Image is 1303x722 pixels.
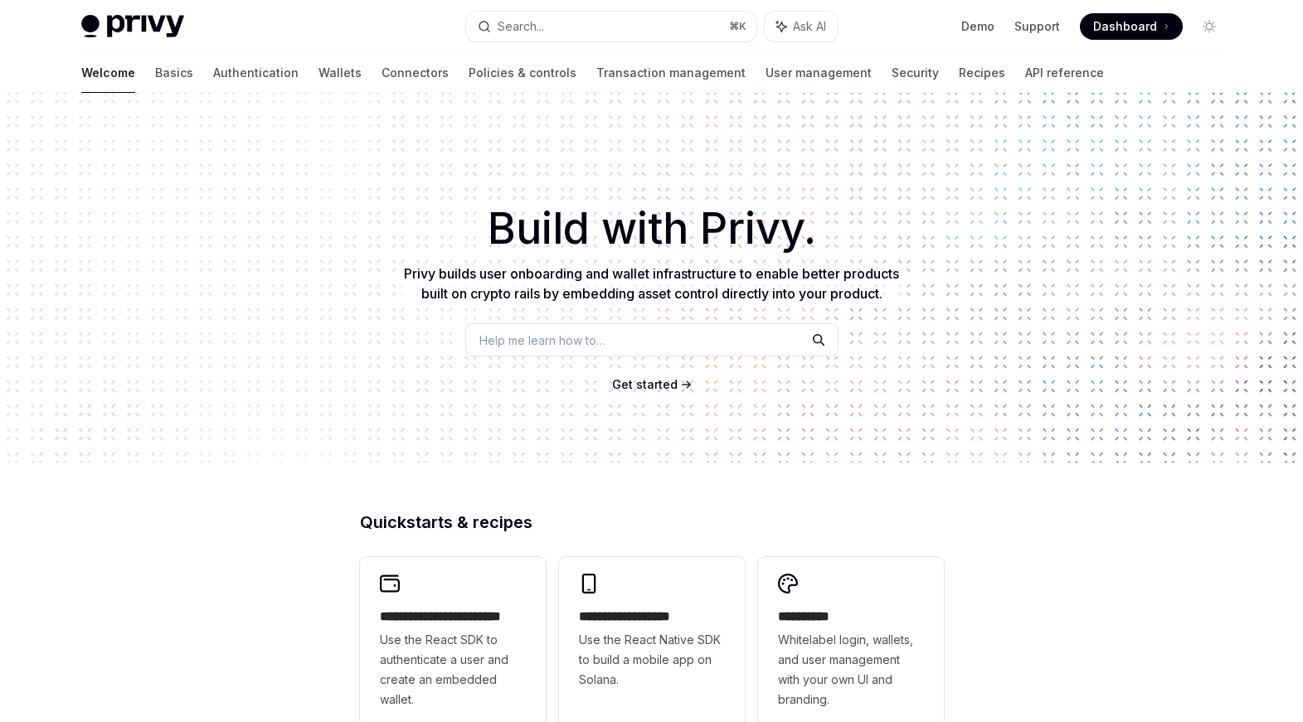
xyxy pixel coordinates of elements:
a: Demo [961,18,994,35]
a: Policies & controls [469,53,576,93]
span: Privy builds user onboarding and wallet infrastructure to enable better products built on crypto ... [404,265,899,302]
a: Connectors [382,53,449,93]
button: Ask AI [765,12,838,41]
a: User management [766,53,872,93]
a: Support [1014,18,1060,35]
a: Authentication [213,53,299,93]
a: Wallets [318,53,362,93]
a: Security [892,53,939,93]
span: Whitelabel login, wallets, and user management with your own UI and branding. [778,630,924,710]
img: light logo [81,15,184,38]
span: Get started [612,377,678,391]
a: Transaction management [596,53,746,93]
a: Dashboard [1080,13,1183,40]
div: Search... [498,17,544,36]
span: Use the React SDK to authenticate a user and create an embedded wallet. [380,630,526,710]
a: Get started [612,376,678,393]
span: Build with Privy. [488,214,816,244]
span: Use the React Native SDK to build a mobile app on Solana. [579,630,725,690]
span: Quickstarts & recipes [360,514,532,531]
a: API reference [1025,53,1104,93]
span: Ask AI [793,18,826,35]
button: Search...⌘K [466,12,756,41]
a: Recipes [959,53,1005,93]
span: Help me learn how to… [479,332,605,349]
span: ⌘ K [729,20,746,33]
span: Dashboard [1093,18,1157,35]
a: Welcome [81,53,135,93]
button: Toggle dark mode [1196,13,1223,40]
a: Basics [155,53,193,93]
